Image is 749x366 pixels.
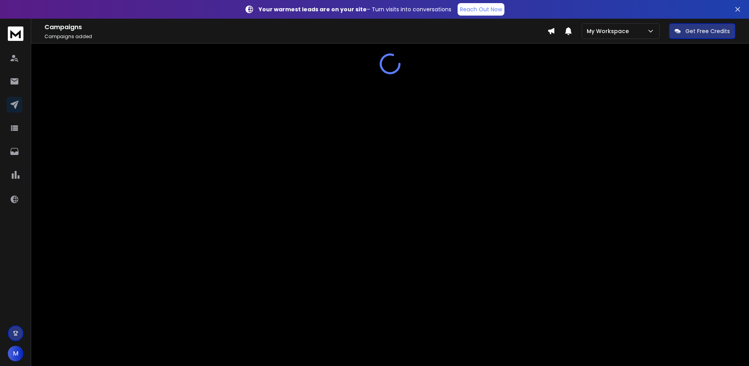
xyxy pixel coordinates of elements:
button: M [8,346,23,361]
h1: Campaigns [44,23,547,32]
p: – Turn visits into conversations [259,5,451,13]
p: Campaigns added [44,33,547,40]
p: My Workspace [587,27,632,35]
p: Get Free Credits [685,27,730,35]
p: Reach Out Now [460,5,502,13]
strong: Your warmest leads are on your site [259,5,367,13]
img: logo [8,26,23,41]
button: Get Free Credits [669,23,735,39]
a: Reach Out Now [458,3,504,16]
